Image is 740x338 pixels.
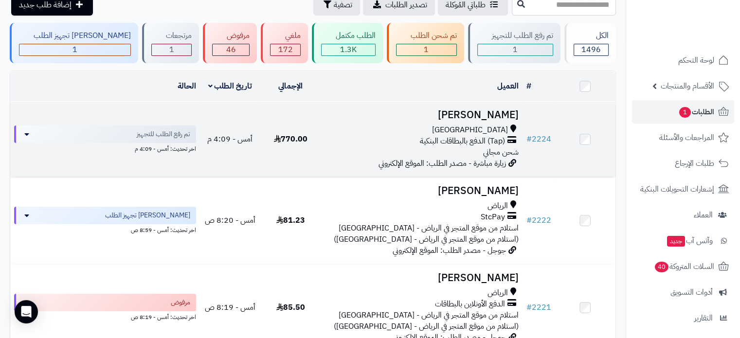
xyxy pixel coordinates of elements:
[213,44,249,55] div: 46
[574,30,609,41] div: الكل
[675,157,714,170] span: طلبات الإرجاع
[632,203,734,227] a: العملاء
[208,80,253,92] a: تاريخ الطلب
[478,44,553,55] div: 1
[14,143,196,153] div: اخر تحديث: أمس - 4:09 م
[526,302,532,313] span: #
[526,214,532,226] span: #
[432,125,508,136] span: [GEOGRAPHIC_DATA]
[205,302,255,313] span: أمس - 8:19 ص
[670,285,713,299] span: أدوات التسويق
[396,30,457,41] div: تم شحن الطلب
[632,126,734,149] a: المراجعات والأسئلة
[276,302,305,313] span: 85.50
[178,80,196,92] a: الحالة
[674,7,731,28] img: logo-2.png
[562,23,618,63] a: الكل1496
[271,44,300,55] div: 172
[632,178,734,201] a: إشعارات التحويلات البنكية
[694,311,713,325] span: التقارير
[632,306,734,330] a: التقارير
[477,30,553,41] div: تم رفع الطلب للتجهيز
[259,23,309,63] a: ملغي 172
[207,133,253,145] span: أمس - 4:09 م
[169,44,174,55] span: 1
[385,23,466,63] a: تم شحن الطلب 1
[19,44,130,55] div: 1
[152,44,191,55] div: 1
[105,211,190,220] span: [PERSON_NAME] تجهيز الطلب
[274,133,307,145] span: 770.00
[310,23,385,63] a: الطلب مكتمل 1.3K
[483,146,519,158] span: شحن مجاني
[487,287,508,299] span: الرياض
[661,79,714,93] span: الأقسام والمنتجات
[679,107,691,118] span: 1
[201,23,259,63] a: مرفوض 46
[14,224,196,234] div: اخر تحديث: أمس - 8:59 ص
[655,262,668,272] span: 40
[322,44,375,55] div: 1274
[137,129,190,139] span: تم رفع الطلب للتجهيز
[393,245,506,256] span: جوجل - مصدر الطلب: الموقع الإلكتروني
[632,152,734,175] a: طلبات الإرجاع
[632,255,734,278] a: السلات المتروكة40
[334,222,519,245] span: استلام من موقع المتجر في الرياض - [GEOGRAPHIC_DATA] (استلام من موقع المتجر في الرياض - [GEOGRAPHI...
[526,214,551,226] a: #2222
[397,44,456,55] div: 1
[466,23,562,63] a: تم رفع الطلب للتجهيز 1
[526,133,551,145] a: #2224
[420,136,505,147] span: (Tap) الدفع بالبطاقات البنكية
[632,100,734,124] a: الطلبات1
[678,105,714,119] span: الطلبات
[526,302,551,313] a: #2221
[666,234,713,248] span: وآتس آب
[334,309,519,332] span: استلام من موقع المتجر في الرياض - [GEOGRAPHIC_DATA] (استلام من موقع المتجر في الرياض - [GEOGRAPHI...
[276,214,305,226] span: 81.23
[513,44,518,55] span: 1
[379,158,506,169] span: زيارة مباشرة - مصدر الطلب: الموقع الإلكتروني
[278,80,303,92] a: الإجمالي
[481,212,505,223] span: StcPay
[632,49,734,72] a: لوحة التحكم
[321,30,376,41] div: الطلب مكتمل
[526,80,531,92] a: #
[8,23,140,63] a: [PERSON_NAME] تجهيز الطلب 1
[140,23,201,63] a: مرتجعات 1
[270,30,300,41] div: ملغي
[205,214,255,226] span: أمس - 8:20 ص
[14,311,196,321] div: اخر تحديث: أمس - 8:19 ص
[632,229,734,252] a: وآتس آبجديد
[678,53,714,67] span: لوحة التحكم
[667,236,685,247] span: جديد
[325,109,518,121] h3: [PERSON_NAME]
[654,260,714,273] span: السلات المتروكة
[435,299,505,310] span: الدفع الأونلاين بالبطاقات
[15,300,38,323] div: Open Intercom Messenger
[694,208,713,222] span: العملاء
[226,44,236,55] span: 46
[487,200,508,212] span: الرياض
[278,44,292,55] span: 172
[325,185,518,196] h3: [PERSON_NAME]
[325,272,518,284] h3: [PERSON_NAME]
[424,44,429,55] span: 1
[171,298,190,307] span: مرفوض
[640,182,714,196] span: إشعارات التحويلات البنكية
[659,131,714,144] span: المراجعات والأسئلة
[526,133,532,145] span: #
[581,44,601,55] span: 1496
[151,30,192,41] div: مرتجعات
[72,44,77,55] span: 1
[632,281,734,304] a: أدوات التسويق
[19,30,131,41] div: [PERSON_NAME] تجهيز الطلب
[212,30,250,41] div: مرفوض
[497,80,519,92] a: العميل
[340,44,357,55] span: 1.3K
